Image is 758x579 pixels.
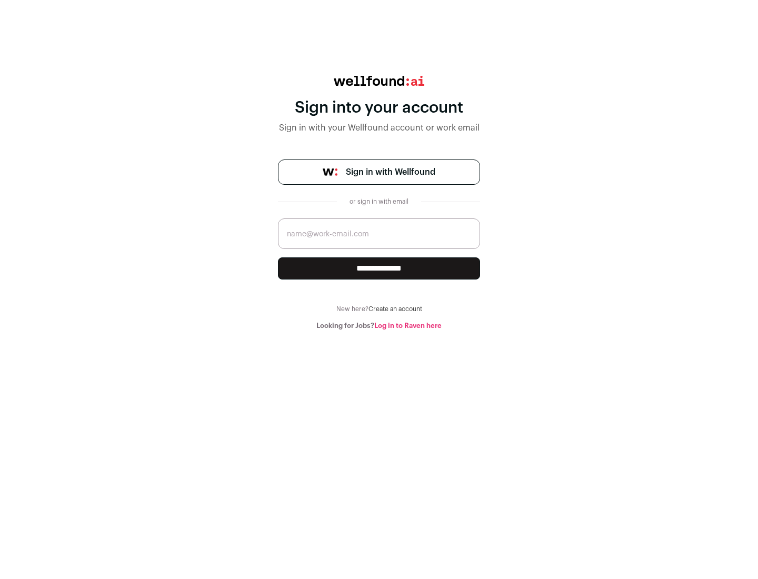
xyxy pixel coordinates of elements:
[278,322,480,330] div: Looking for Jobs?
[278,218,480,249] input: name@work-email.com
[323,168,337,176] img: wellfound-symbol-flush-black-fb3c872781a75f747ccb3a119075da62bfe97bd399995f84a933054e44a575c4.png
[278,98,480,117] div: Sign into your account
[345,197,413,206] div: or sign in with email
[334,76,424,86] img: wellfound:ai
[278,159,480,185] a: Sign in with Wellfound
[374,322,442,329] a: Log in to Raven here
[346,166,435,178] span: Sign in with Wellfound
[368,306,422,312] a: Create an account
[278,122,480,134] div: Sign in with your Wellfound account or work email
[278,305,480,313] div: New here?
